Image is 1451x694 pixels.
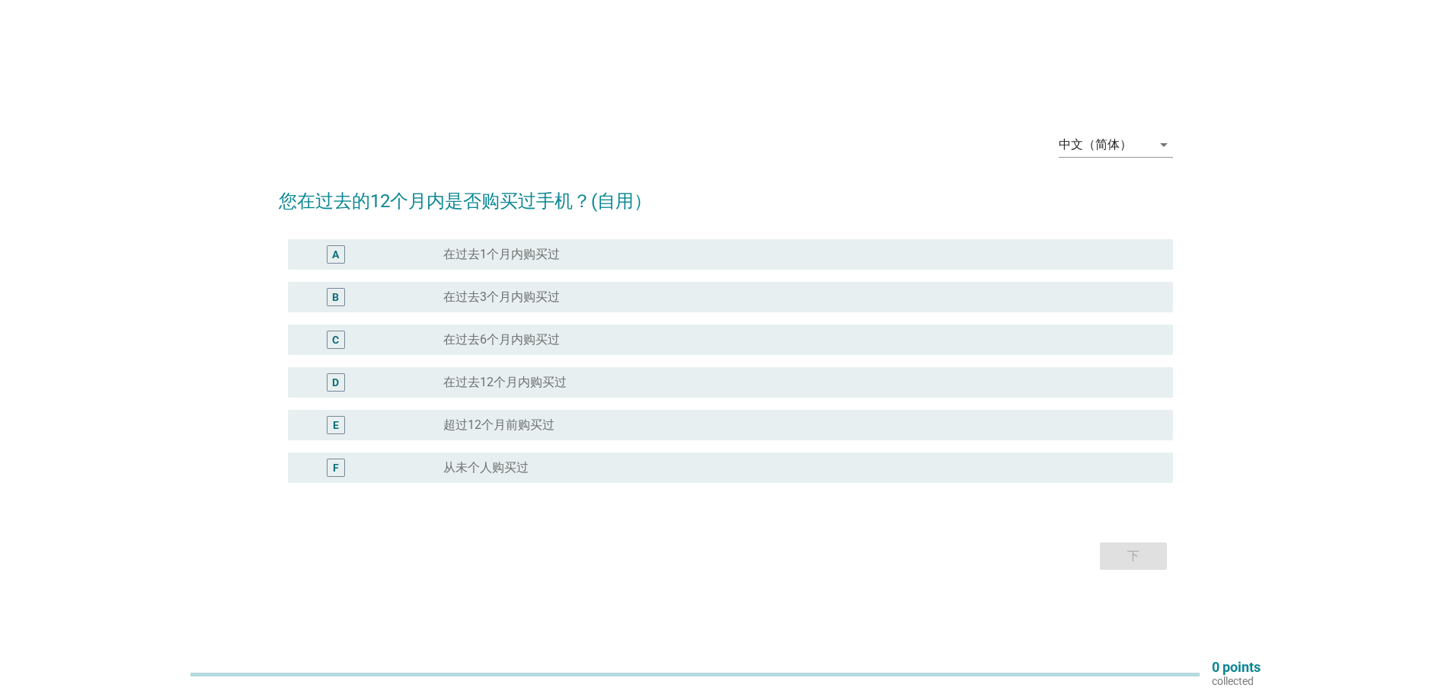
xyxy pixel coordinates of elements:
[1212,674,1261,688] p: collected
[443,247,560,262] label: 在过去1个月内购买过
[443,417,555,433] label: 超过12个月前购买过
[332,374,339,390] div: D
[332,246,339,262] div: A
[1212,660,1261,674] p: 0 points
[443,332,560,347] label: 在过去6个月内购买过
[1059,138,1132,152] div: 中文（简体）
[443,289,560,305] label: 在过去3个月内购买过
[1155,136,1173,154] i: arrow_drop_down
[332,331,339,347] div: C
[333,459,339,475] div: F
[279,172,1173,215] h2: 您在过去的12个月内是否购买过手机？(自用）
[443,375,567,390] label: 在过去12个月内购买过
[333,417,339,433] div: E
[443,460,529,475] label: 从未个人购买过
[332,289,339,305] div: B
